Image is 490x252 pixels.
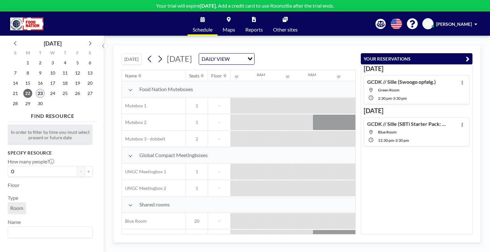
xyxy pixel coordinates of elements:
span: SD [425,21,431,27]
span: Monday, September 1, 2025 [23,58,32,67]
div: F [71,49,84,58]
span: Wednesday, September 3, 2025 [48,58,57,67]
div: Search for option [199,54,254,64]
div: W [47,49,59,58]
span: Mutebox 2 [122,119,146,125]
h3: Specify resource [8,150,93,156]
a: Other sites [268,12,303,36]
span: 2:30 PM [378,96,392,101]
b: [DATE] [200,3,216,9]
span: Sunday, September 7, 2025 [11,68,20,77]
span: UNGC Meetingbox 2 [122,185,166,191]
span: - [208,119,230,125]
span: Wednesday, September 17, 2025 [48,79,57,88]
a: Schedule [188,12,218,36]
span: Tuesday, September 23, 2025 [36,89,45,98]
img: organization-logo [10,18,43,30]
span: - [208,218,230,224]
span: Tuesday, September 16, 2025 [36,79,45,88]
button: - [77,166,85,177]
div: S [84,49,96,58]
span: Green Room [378,88,399,92]
h4: GCDK // Sille (SBTi Starter Pack: Session 3) [367,121,447,127]
span: Food Nation Muteboxes [139,86,193,92]
span: Tuesday, September 9, 2025 [36,68,45,77]
span: 20 [186,218,208,224]
h3: [DATE] [364,65,470,73]
span: Thursday, September 18, 2025 [61,79,70,88]
div: [DATE] [44,39,62,48]
button: [DATE] [122,54,142,65]
span: Friday, September 26, 2025 [73,89,82,98]
span: - [392,96,393,101]
h3: [DATE] [364,107,470,115]
span: Friday, September 19, 2025 [73,79,82,88]
input: Search for option [232,55,244,63]
span: Wednesday, September 24, 2025 [48,89,57,98]
span: Room [10,205,23,211]
span: Monday, September 29, 2025 [23,99,32,108]
div: 30 [234,75,238,79]
span: - [394,138,395,143]
span: Tuesday, September 2, 2025 [36,58,45,67]
span: [DATE] [167,54,192,63]
span: 3:30 PM [395,138,409,143]
div: T [59,49,71,58]
span: - [208,103,230,109]
div: 30 [337,75,340,79]
div: M [22,49,34,58]
div: S [9,49,22,58]
span: - [208,169,230,175]
span: Thursday, September 25, 2025 [61,89,70,98]
div: T [34,49,47,58]
span: Friday, September 12, 2025 [73,68,82,77]
span: Tuesday, September 30, 2025 [36,99,45,108]
span: 3:30 PM [393,96,407,101]
span: Saturday, September 20, 2025 [85,79,94,88]
button: + [85,166,93,177]
input: Search for option [9,228,89,236]
h4: FIND RESOURCE [8,110,98,119]
span: Blue Room [378,130,397,134]
div: 9AM [308,72,316,77]
div: Name [125,73,137,79]
span: Monday, September 22, 2025 [23,89,32,98]
span: 2 [186,136,208,142]
span: Saturday, September 13, 2025 [85,68,94,77]
a: Maps [218,12,240,36]
span: Thursday, September 4, 2025 [61,58,70,67]
span: Friday, September 5, 2025 [73,58,82,67]
span: Saturday, September 27, 2025 [85,89,94,98]
span: 1 [186,103,208,109]
div: Floor [211,73,222,79]
span: DAILY VIEW [200,55,231,63]
div: Seats [189,73,199,79]
span: UNGC Meetingbox 1 [122,169,166,175]
span: - [208,185,230,191]
a: Reports [240,12,268,36]
span: Monday, September 15, 2025 [23,79,32,88]
span: Global Compact Meetingboxes [139,152,208,158]
span: Maps [223,27,235,32]
span: Blue Room [122,218,147,224]
span: Thursday, September 11, 2025 [61,68,70,77]
span: [PERSON_NAME] [436,21,472,27]
span: Monday, September 8, 2025 [23,68,32,77]
span: - [208,136,230,142]
span: Sunday, September 14, 2025 [11,79,20,88]
span: 12:30 PM [378,138,394,143]
span: Mutebox 3 - dobbelt [122,136,165,142]
span: Schedule [193,27,212,32]
span: 1 [186,119,208,125]
h4: GCDK // Sille (Swoogo opfølg.) [367,79,436,85]
span: Mutebox 1 [122,103,146,109]
span: Sunday, September 28, 2025 [11,99,20,108]
div: 8AM [257,72,265,77]
button: YOUR RESERVATIONS [361,53,472,64]
span: Other sites [273,27,298,32]
span: 1 [186,169,208,175]
span: Wednesday, September 10, 2025 [48,68,57,77]
span: Reports [245,27,263,32]
label: How many people? [8,158,54,165]
div: Search for option [8,227,92,238]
